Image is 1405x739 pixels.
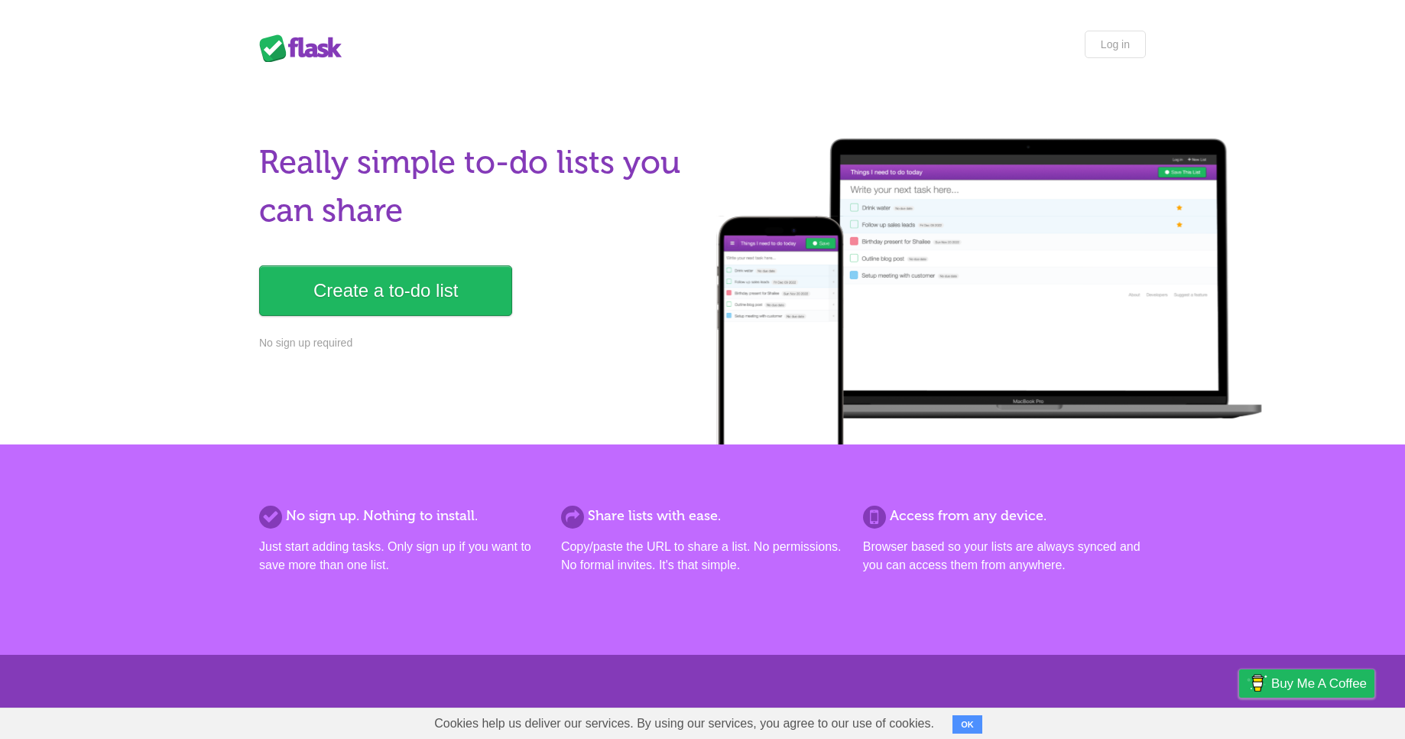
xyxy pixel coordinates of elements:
[1247,670,1267,696] img: Buy me a coffee
[1271,670,1367,697] span: Buy me a coffee
[259,335,693,351] p: No sign up required
[259,138,693,235] h1: Really simple to-do lists you can share
[561,538,844,575] p: Copy/paste the URL to share a list. No permissions. No formal invites. It's that simple.
[259,265,512,316] a: Create a to-do list
[1239,669,1374,698] a: Buy me a coffee
[259,506,542,526] h2: No sign up. Nothing to install.
[419,708,949,739] span: Cookies help us deliver our services. By using our services, you agree to our use of cookies.
[952,715,982,734] button: OK
[863,538,1146,575] p: Browser based so your lists are always synced and you can access them from anywhere.
[259,34,351,62] div: Flask Lists
[1085,31,1146,58] a: Log in
[259,538,542,575] p: Just start adding tasks. Only sign up if you want to save more than one list.
[561,506,844,526] h2: Share lists with ease.
[863,506,1146,526] h2: Access from any device.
